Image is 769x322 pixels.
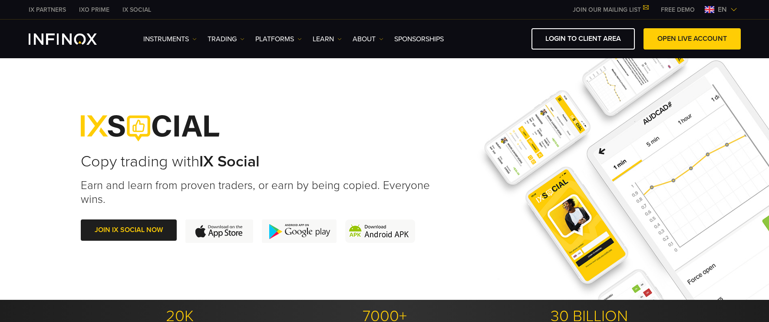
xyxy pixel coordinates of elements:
a: TRADING [208,34,244,44]
img: App Store icon [185,219,253,243]
a: INFINOX [22,5,73,14]
a: JOIN OUR MAILING LIST [566,6,654,13]
a: OPEN LIVE ACCOUNT [644,28,741,50]
img: Play Store icon [262,219,337,243]
a: LOGIN TO CLIENT AREA [531,28,635,50]
h2: Copy trading with [81,152,438,171]
h3: Earn and learn from proven traders, or earn by being copied. Everyone wins. [81,179,438,206]
a: PLATFORMS [255,34,302,44]
a: ABOUT [353,34,383,44]
a: INFINOX MENU [654,5,701,14]
strong: IX Social [199,152,260,171]
a: SPONSORSHIPS [394,34,444,44]
a: INFINOX [116,5,158,14]
a: INFINOX [73,5,116,14]
a: Learn [313,34,342,44]
a: INFINOX Logo [29,33,117,45]
span: en [714,4,730,15]
a: JOIN IX SOCIAL NOW [81,219,177,241]
a: Instruments [143,34,197,44]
